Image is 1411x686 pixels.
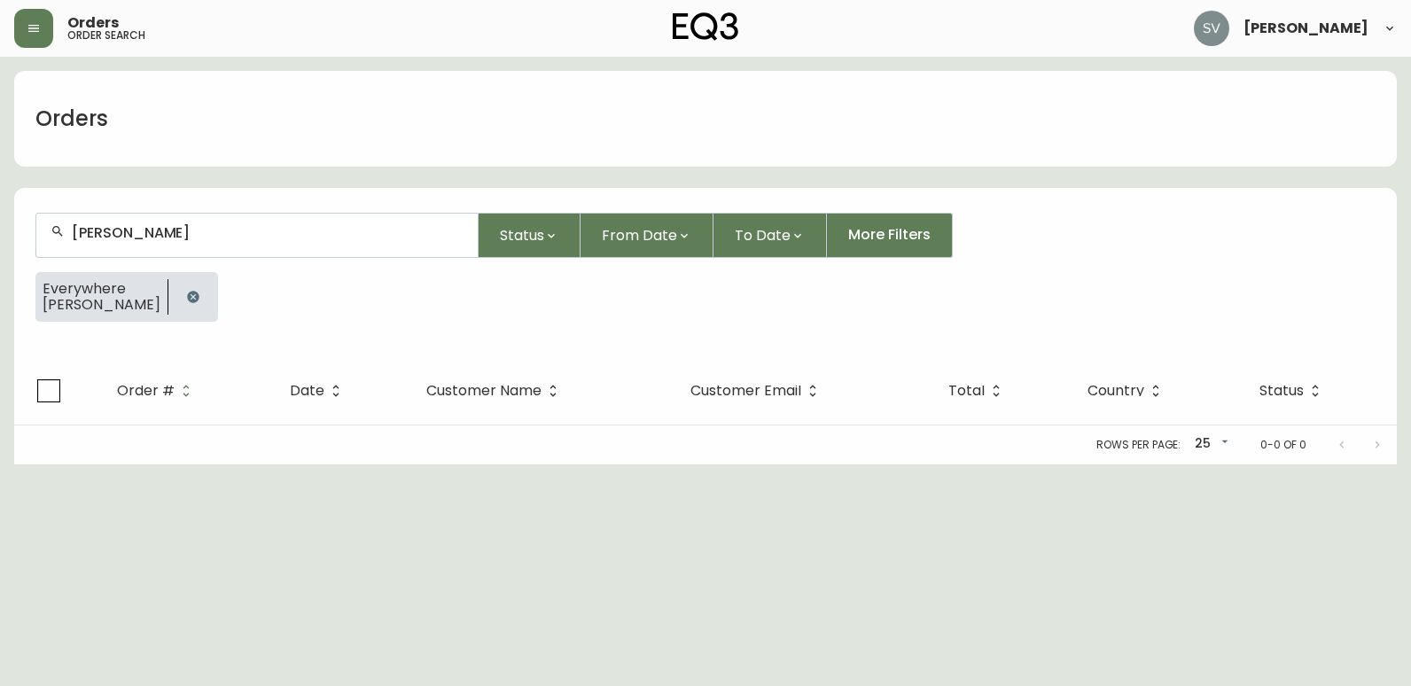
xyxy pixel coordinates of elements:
[848,225,931,245] span: More Filters
[479,213,581,258] button: Status
[1194,11,1229,46] img: 0ef69294c49e88f033bcbeb13310b844
[713,213,827,258] button: To Date
[290,386,324,396] span: Date
[1096,437,1181,453] p: Rows per page:
[500,224,544,246] span: Status
[690,386,801,396] span: Customer Email
[117,383,198,399] span: Order #
[43,281,160,297] span: Everywhere
[72,224,464,241] input: Search
[1243,21,1368,35] span: [PERSON_NAME]
[117,386,175,396] span: Order #
[1259,383,1327,399] span: Status
[35,104,108,134] h1: Orders
[581,213,713,258] button: From Date
[43,297,160,313] span: [PERSON_NAME]
[290,383,347,399] span: Date
[426,386,542,396] span: Customer Name
[948,383,1008,399] span: Total
[602,224,677,246] span: From Date
[1260,437,1306,453] p: 0-0 of 0
[1087,383,1167,399] span: Country
[67,30,145,41] h5: order search
[735,224,791,246] span: To Date
[948,386,985,396] span: Total
[1259,386,1304,396] span: Status
[67,16,119,30] span: Orders
[827,213,953,258] button: More Filters
[1188,430,1232,459] div: 25
[1087,386,1144,396] span: Country
[673,12,738,41] img: logo
[690,383,824,399] span: Customer Email
[426,383,565,399] span: Customer Name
